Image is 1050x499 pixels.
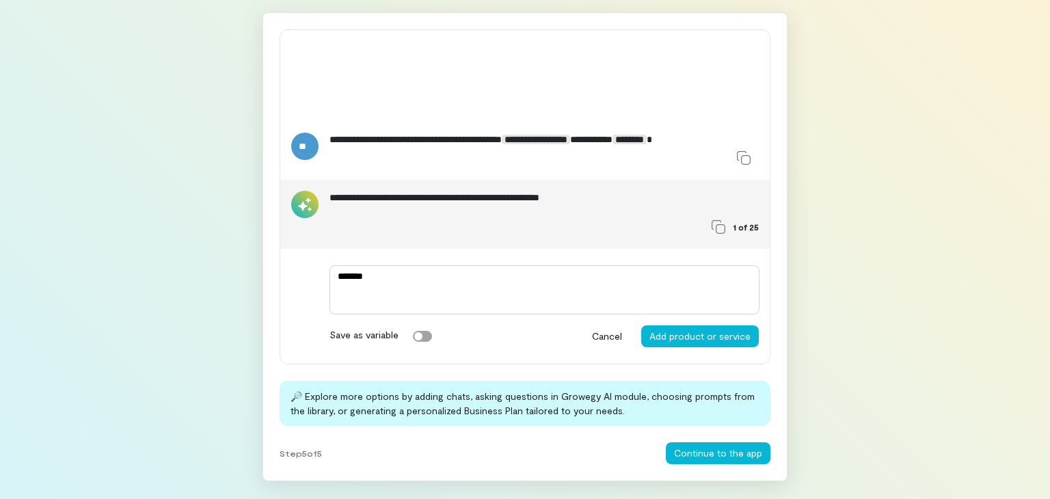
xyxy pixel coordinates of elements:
button: Cancel [584,325,630,347]
span: Step 5 of 5 [280,448,322,459]
button: Add product or service [641,325,759,347]
span: 1 of 25 [733,221,759,232]
button: Continue to the app [666,442,770,464]
label: Save as variable [329,328,432,342]
div: 🔎 Explore more options by adding chats, asking questions in Growegy AI module, choosing prompts f... [280,381,770,426]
